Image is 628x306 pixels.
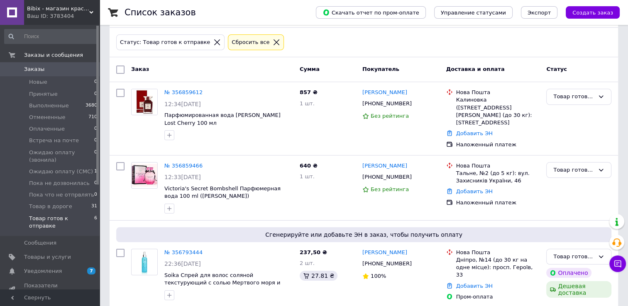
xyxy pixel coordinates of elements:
[566,6,620,19] button: Создать заказ
[361,172,413,182] div: [PHONE_NUMBER]
[456,162,540,170] div: Нова Пошта
[553,92,594,101] div: Товар готов к отправке
[434,6,513,19] button: Управление статусами
[131,162,158,189] a: Фото товару
[441,10,506,16] span: Управление статусами
[94,149,97,164] span: 0
[316,6,426,19] button: Скачать отчет по пром-оплате
[125,7,196,17] h1: Список заказов
[300,89,318,95] span: 857 ₴
[87,267,95,274] span: 7
[572,10,613,16] span: Создать заказ
[164,185,281,199] a: Victoria's Secret Bombshell Парфюмерная вода 100 ml ([PERSON_NAME])
[4,29,98,44] input: Поиск
[24,239,56,247] span: Сообщения
[300,66,320,72] span: Сумма
[164,260,201,267] span: 22:36[DATE]
[29,90,58,98] span: Принятые
[94,125,97,133] span: 0
[132,89,157,115] img: Фото товару
[456,188,493,194] a: Добавить ЭН
[362,249,407,257] a: [PERSON_NAME]
[371,186,409,192] span: Без рейтинга
[94,191,97,199] span: 0
[164,272,280,294] a: Soika Спрей для волос соляной текстурующий с солью Мертвого моря и MgCl, 200 мл
[521,6,557,19] button: Экспорт
[29,102,69,109] span: Выполненные
[29,125,65,133] span: Оплаченные
[456,199,540,206] div: Наложенный платеж
[27,5,89,12] span: Bibix - магазин красоты
[546,281,611,298] div: Дешевая доставка
[362,162,407,170] a: [PERSON_NAME]
[164,89,203,95] a: № 356859612
[528,10,551,16] span: Экспорт
[164,249,203,255] a: № 356793444
[609,255,626,272] button: Чат с покупателем
[300,249,327,255] span: 237,50 ₴
[29,114,65,121] span: Отмененные
[300,260,315,266] span: 2 шт.
[24,253,71,261] span: Товары и услуги
[29,149,94,164] span: Ожидаю оплату (звонила)
[118,38,212,47] div: Статус: Товар готов к отправке
[86,102,97,109] span: 3680
[546,268,591,278] div: Оплачено
[361,258,413,269] div: [PHONE_NUMBER]
[300,163,318,169] span: 640 ₴
[362,89,407,97] a: [PERSON_NAME]
[94,90,97,98] span: 0
[94,215,97,230] span: 6
[164,163,203,169] a: № 356859466
[546,66,567,72] span: Статус
[300,271,337,281] div: 27.81 ₴
[371,273,386,279] span: 100%
[24,267,62,275] span: Уведомления
[29,191,94,199] span: Пока что не отпрвлять
[553,253,594,261] div: Товар готов к отправке
[94,180,97,187] span: 0
[131,89,158,115] a: Фото товару
[456,283,493,289] a: Добавить ЭН
[120,231,608,239] span: Сгенерируйте или добавьте ЭН в заказ, чтобы получить оплату
[300,173,315,180] span: 1 шт.
[131,66,149,72] span: Заказ
[230,38,271,47] div: Сбросить все
[29,137,79,144] span: Встреча на почте
[29,180,90,187] span: Пока не дозвонилась
[24,51,83,59] span: Заказы и сообщения
[135,249,154,275] img: Фото товару
[456,256,540,279] div: Дніпро, №14 (до 30 кг на одне місце): просп. Героїв, 33
[553,166,594,175] div: Товар готов к отправке
[300,100,315,107] span: 1 шт.
[456,130,493,136] a: Добавить ЭН
[456,89,540,96] div: Нова Пошта
[456,170,540,185] div: Тальне, №2 (до 5 кг): вул. Захисників України, 46
[24,282,77,297] span: Показатели работы компании
[323,9,419,16] span: Скачать отчет по пром-оплате
[456,96,540,126] div: Калиновка ([STREET_ADDRESS][PERSON_NAME] (до 30 кг): [STREET_ADDRESS]
[132,164,157,187] img: Фото товару
[131,249,158,275] a: Фото товару
[164,101,201,107] span: 12:34[DATE]
[94,137,97,144] span: 0
[456,249,540,256] div: Нова Пошта
[362,66,399,72] span: Покупатель
[29,78,47,86] span: Новые
[94,78,97,86] span: 0
[456,141,540,148] div: Наложенный платеж
[456,293,540,301] div: Пром-оплата
[557,9,620,15] a: Создать заказ
[29,215,94,230] span: Товар готов к отправке
[164,112,281,126] a: Парфюмированная вода [PERSON_NAME] Lost Cherry 100 мл
[29,203,72,210] span: Товар в дороге
[164,174,201,180] span: 12:33[DATE]
[446,66,505,72] span: Доставка и оплата
[27,12,100,20] div: Ваш ID: 3783404
[94,168,97,175] span: 1
[88,114,97,121] span: 710
[361,98,413,109] div: [PHONE_NUMBER]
